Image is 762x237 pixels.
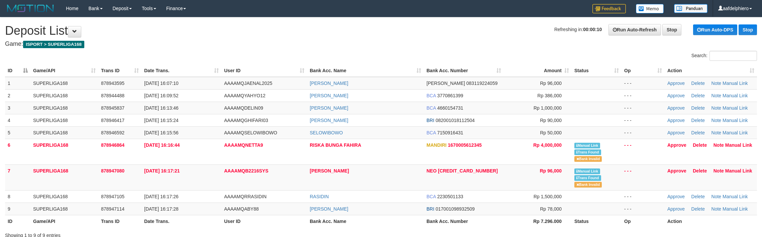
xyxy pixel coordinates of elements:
span: Rp 386,000 [538,93,562,98]
span: [DATE] 16:17:28 [144,206,178,212]
a: Delete [691,81,705,86]
td: 5 [5,126,30,139]
td: 2 [5,89,30,102]
a: Delete [691,105,705,111]
th: Action: activate to sort column ascending [665,65,757,77]
th: Amount: activate to sort column ascending [504,65,572,77]
a: Approve [667,206,685,212]
span: 878947080 [101,168,124,173]
th: Date Trans.: activate to sort column ascending [141,65,221,77]
a: Approve [667,105,685,111]
a: Manual Link [723,118,748,123]
span: [DATE] 16:15:56 [144,130,178,135]
a: Note [711,81,722,86]
th: Status [572,215,622,227]
a: Delete [691,130,705,135]
th: Status: activate to sort column ascending [572,65,622,77]
a: Manual Link [723,130,748,135]
th: Op [622,215,665,227]
a: Note [711,93,722,98]
td: 8 [5,190,30,203]
span: AAAAMQJAENAL2025 [224,81,272,86]
span: Copy 082001018112504 to clipboard [436,118,475,123]
th: Bank Acc. Number [424,215,504,227]
td: - - - [622,114,665,126]
a: Approve [667,81,685,86]
span: Copy 5859458253786603 to clipboard [438,168,498,173]
td: - - - [622,139,665,164]
td: 7 [5,164,30,190]
th: User ID [221,215,307,227]
a: Delete [691,93,705,98]
th: ID: activate to sort column descending [5,65,30,77]
span: 878947105 [101,194,124,199]
span: [DATE] 16:09:52 [144,93,178,98]
span: [DATE] 16:17:21 [144,168,180,173]
td: SUPERLIGA168 [30,77,98,90]
span: BCA [426,130,436,135]
td: SUPERLIGA168 [30,114,98,126]
td: - - - [622,190,665,203]
h4: Game: [5,41,757,47]
th: Game/API: activate to sort column ascending [30,65,98,77]
span: Similar transaction found [574,175,601,181]
th: Date Trans. [141,215,221,227]
td: SUPERLIGA168 [30,190,98,203]
img: Button%20Memo.svg [636,4,664,13]
a: Delete [691,206,705,212]
th: Trans ID: activate to sort column ascending [98,65,141,77]
span: Copy 2230501133 to clipboard [437,194,463,199]
span: [DATE] 16:13:46 [144,105,178,111]
span: Refreshing in: [554,27,602,32]
span: [DATE] 16:17:26 [144,194,178,199]
td: 1 [5,77,30,90]
span: 878945837 [101,105,124,111]
img: Feedback.jpg [592,4,626,13]
span: Manually Linked [574,168,600,174]
a: Manual Link [723,105,748,111]
span: Rp 96,000 [540,168,562,173]
a: Note [711,206,722,212]
a: Manual Link [723,93,748,98]
span: MANDIRI [426,142,447,148]
td: 6 [5,139,30,164]
a: [PERSON_NAME] [310,118,348,123]
span: BCA [426,105,436,111]
th: Trans ID [98,215,141,227]
th: Game/API [30,215,98,227]
span: Rp 90,000 [540,118,562,123]
th: Op: activate to sort column ascending [622,65,665,77]
span: Copy 4660154731 to clipboard [437,105,463,111]
span: 878946417 [101,118,124,123]
a: [PERSON_NAME] [310,168,349,173]
a: Delete [693,168,707,173]
td: SUPERLIGA168 [30,203,98,215]
span: [DATE] 16:15:24 [144,118,178,123]
a: Manual Link [723,81,748,86]
a: Note [713,168,724,173]
a: Run Auto-DPS [693,24,737,35]
span: AAAAMQDELIN09 [224,105,263,111]
a: Approve [667,194,685,199]
a: [PERSON_NAME] [310,105,348,111]
span: Rp 4,000,000 [533,142,562,148]
th: ID [5,215,30,227]
td: SUPERLIGA168 [30,139,98,164]
a: Delete [693,142,707,148]
a: Note [711,130,722,135]
span: 878944488 [101,93,124,98]
a: Manual Link [723,194,748,199]
a: Note [711,118,722,123]
span: Copy 017001098932509 to clipboard [436,206,475,212]
a: Approve [667,168,686,173]
a: Approve [667,118,685,123]
span: Copy 7150916431 to clipboard [437,130,463,135]
td: SUPERLIGA168 [30,126,98,139]
td: - - - [622,102,665,114]
span: Copy 083119224059 to clipboard [466,81,497,86]
input: Search: [709,51,757,61]
th: Action [665,215,757,227]
td: SUPERLIGA168 [30,102,98,114]
a: RISKA BUNGA FAHIRA [310,142,361,148]
td: - - - [622,164,665,190]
